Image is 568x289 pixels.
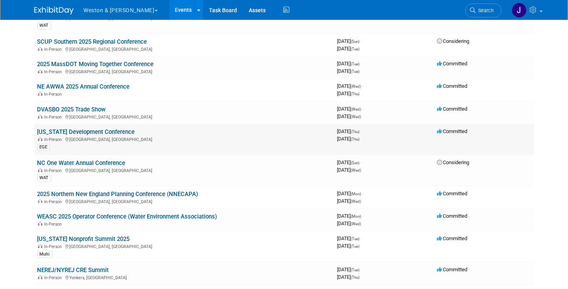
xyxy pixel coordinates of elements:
span: [DATE] [337,243,360,249]
span: [DATE] [337,15,357,20]
span: In-Person [44,92,65,97]
span: [DATE] [337,113,361,119]
img: In-Person Event [38,244,43,248]
span: Committed [437,191,468,196]
span: [DATE] [337,267,362,272]
span: In-Person [44,222,65,227]
a: [US_STATE] Nonprofit Summit 2025 [37,235,130,243]
div: [GEOGRAPHIC_DATA], [GEOGRAPHIC_DATA] [37,136,331,142]
a: Search [465,4,501,17]
div: Yonkers, [GEOGRAPHIC_DATA] [37,274,331,280]
span: (Wed) [351,222,361,226]
span: - [363,213,364,219]
span: In-Person [44,16,65,21]
a: 2025 Northern New England Planning Conference (NNECAPA) [37,191,198,198]
div: [GEOGRAPHIC_DATA], [GEOGRAPHIC_DATA] [37,46,331,52]
span: In-Person [44,275,65,280]
span: - [361,61,362,67]
span: (Mon) [351,192,361,196]
span: - [361,159,362,165]
span: (Wed) [351,168,361,172]
span: [DATE] [337,159,362,165]
span: (Tue) [351,268,360,272]
span: [DATE] [337,167,361,173]
span: (Sun) [351,161,360,165]
div: Multi [37,251,52,258]
span: [DATE] [337,220,361,226]
img: In-Person Event [38,222,43,226]
div: [GEOGRAPHIC_DATA], [GEOGRAPHIC_DATA] [37,113,331,120]
span: [DATE] [337,91,360,96]
span: In-Person [44,244,65,249]
img: In-Person Event [38,92,43,96]
span: [DATE] [337,274,360,280]
span: (Sun) [351,39,360,44]
img: In-Person Event [38,69,43,73]
span: Committed [437,61,468,67]
span: Search [476,7,494,13]
span: - [361,128,362,134]
span: Committed [437,235,468,241]
span: [DATE] [337,191,364,196]
span: In-Person [44,199,65,204]
div: WAT [37,174,51,182]
span: (Wed) [351,199,361,204]
span: (Tue) [351,237,360,241]
span: In-Person [44,137,65,142]
span: Considering [437,159,470,165]
a: WEASC 2025 Operator Conference (Water Environment Associations) [37,213,217,220]
span: (Thu) [351,92,360,96]
span: [DATE] [337,128,362,134]
span: [DATE] [337,46,360,52]
span: Committed [437,267,468,272]
span: Committed [437,83,468,89]
span: - [361,38,362,44]
span: In-Person [44,69,65,74]
div: [GEOGRAPHIC_DATA], [GEOGRAPHIC_DATA] [37,68,331,74]
span: - [361,235,362,241]
span: Committed [437,106,468,112]
span: In-Person [44,115,65,120]
img: In-Person Event [38,137,43,141]
span: (Mon) [351,214,361,219]
span: (Thu) [351,275,360,280]
span: In-Person [44,168,65,173]
span: (Tue) [351,62,360,66]
span: Committed [437,128,468,134]
a: NEREJ/NYREJ CRE Summit [37,267,109,274]
span: [DATE] [337,198,361,204]
img: In-Person Event [38,199,43,203]
span: Considering [437,38,470,44]
span: [DATE] [337,83,364,89]
span: (Thu) [351,130,360,134]
a: NE AWWA 2025 Annual Conference [37,83,130,90]
span: [DATE] [337,106,364,112]
div: [GEOGRAPHIC_DATA], [GEOGRAPHIC_DATA] [37,243,331,249]
span: - [361,267,362,272]
span: (Wed) [351,107,361,111]
img: In-Person Event [38,47,43,51]
div: [GEOGRAPHIC_DATA], [GEOGRAPHIC_DATA] [37,198,331,204]
span: - [363,106,364,112]
span: (Tue) [351,69,360,74]
img: In-Person Event [38,168,43,172]
span: (Wed) [351,115,361,119]
a: 2025 MassDOT Moving Together Conference [37,61,154,68]
div: WAT [37,22,51,29]
span: (Tue) [351,47,360,51]
span: (Tue) [351,244,360,248]
img: ExhibitDay [34,7,74,15]
span: [DATE] [337,61,362,67]
span: In-Person [44,47,65,52]
img: Janet Ruggles-Power [512,3,527,18]
span: Committed [437,213,468,219]
a: [US_STATE] Development Conference [37,128,135,135]
a: DVASBO 2025 Trade Show [37,106,106,113]
span: - [363,191,364,196]
span: - [363,83,364,89]
span: (Wed) [351,84,361,89]
span: [DATE] [337,68,360,74]
span: (Thu) [351,137,360,141]
div: EGE [37,144,50,151]
div: [GEOGRAPHIC_DATA], [GEOGRAPHIC_DATA] [37,167,331,173]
